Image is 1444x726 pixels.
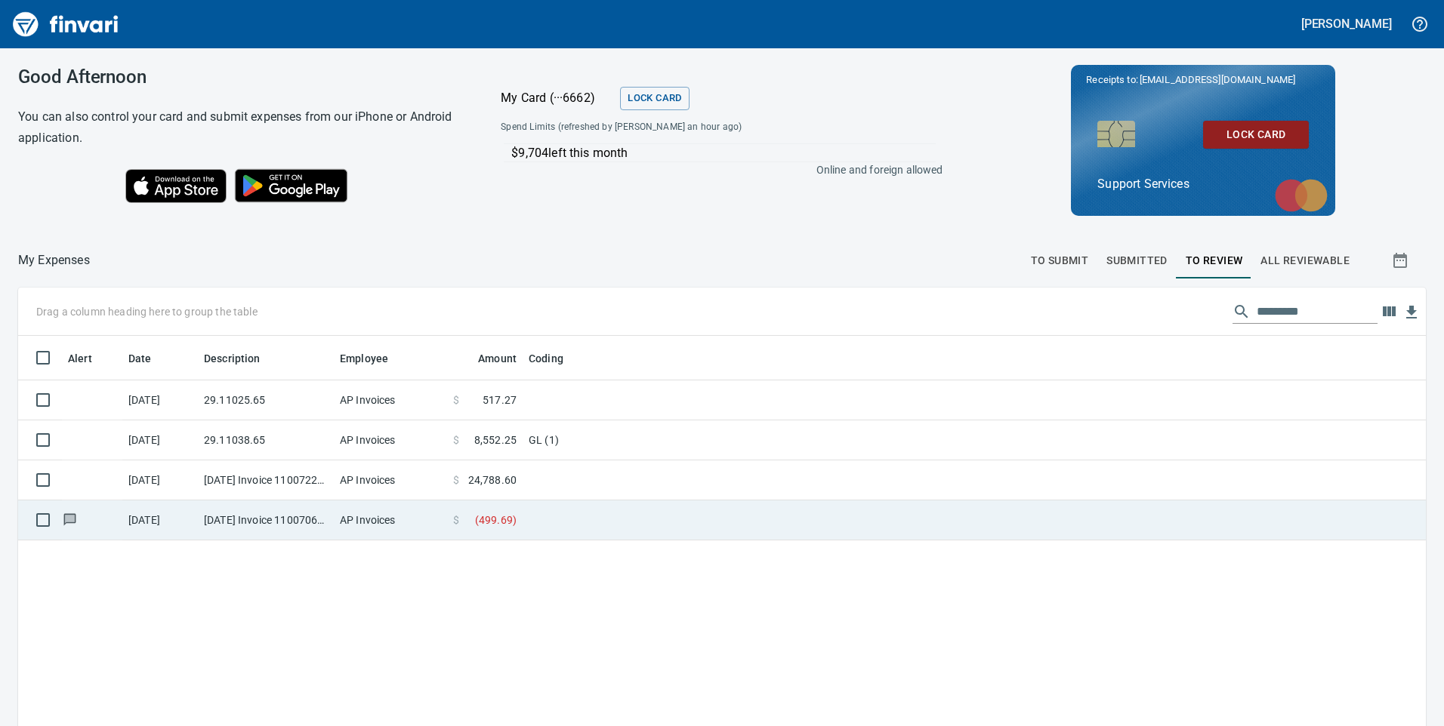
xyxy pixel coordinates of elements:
[529,349,563,368] span: Coding
[475,512,517,528] span: ( 499.69 )
[468,472,517,488] span: 24,788.60
[489,162,943,177] p: Online and foreign allowed
[1301,16,1392,32] h5: [PERSON_NAME]
[1215,125,1297,144] span: Lock Card
[1186,251,1243,270] span: To Review
[478,349,517,368] span: Amount
[1260,251,1350,270] span: All Reviewable
[204,349,261,368] span: Description
[36,304,258,319] p: Drag a column heading here to group the table
[62,515,78,525] span: Has messages
[1378,242,1426,278] button: Show transactions within a particular date range
[501,120,841,135] span: Spend Limits (refreshed by [PERSON_NAME] an hour ago)
[453,432,459,448] span: $
[1297,12,1396,35] button: [PERSON_NAME]
[128,349,152,368] span: Date
[1138,72,1297,87] span: [EMAIL_ADDRESS][DOMAIN_NAME]
[453,392,459,408] span: $
[453,472,459,488] span: $
[122,380,198,420] td: [DATE]
[198,420,334,460] td: 29.11038.65
[523,420,900,460] td: GL (1)
[1031,251,1089,270] span: To Submit
[511,144,935,162] p: $9,704 left this month
[122,460,198,500] td: [DATE]
[529,349,583,368] span: Coding
[1378,300,1400,323] button: Choose columns to display
[122,500,198,540] td: [DATE]
[628,90,681,107] span: Lock Card
[18,66,463,88] h3: Good Afternoon
[198,500,334,540] td: [DATE] Invoice 11007060 from Cessco Inc (1-10167)
[340,349,408,368] span: Employee
[458,349,517,368] span: Amount
[453,512,459,528] span: $
[334,500,447,540] td: AP Invoices
[1106,251,1168,270] span: Submitted
[483,392,517,408] span: 517.27
[1267,171,1335,220] img: mastercard.svg
[198,380,334,420] td: 29.11025.65
[1400,301,1423,324] button: Download table
[125,169,227,203] img: Download on the App Store
[18,251,90,269] p: My Expenses
[334,460,447,500] td: AP Invoices
[334,380,447,420] td: AP Invoices
[340,349,388,368] span: Employee
[18,251,90,269] nav: breadcrumb
[501,89,614,107] p: My Card (···6662)
[204,349,280,368] span: Description
[68,349,112,368] span: Alert
[18,106,463,149] h6: You can also control your card and submit expenses from our iPhone or Android application.
[128,349,171,368] span: Date
[1203,121,1309,149] button: Lock Card
[122,420,198,460] td: [DATE]
[227,161,356,211] img: Get it on Google Play
[620,87,689,110] button: Lock Card
[9,6,122,42] img: Finvari
[198,460,334,500] td: [DATE] Invoice 11007224 from Cessco Inc (1-10167)
[1097,175,1309,193] p: Support Services
[474,432,517,448] span: 8,552.25
[1086,72,1320,88] p: Receipts to:
[68,349,92,368] span: Alert
[334,420,447,460] td: AP Invoices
